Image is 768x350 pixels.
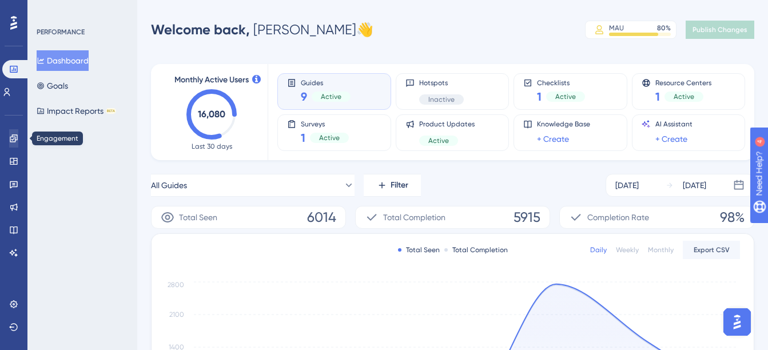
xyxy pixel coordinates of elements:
span: Resource Centers [655,78,711,86]
div: PERFORMANCE [37,27,85,37]
button: All Guides [151,174,355,197]
div: Total Seen [398,245,440,254]
button: Export CSV [683,241,740,259]
tspan: 2800 [168,281,184,289]
span: Export CSV [694,245,730,254]
span: Completion Rate [587,210,649,224]
span: 5915 [514,208,540,226]
span: 1 [537,89,542,105]
div: [DATE] [683,178,706,192]
div: Weekly [616,245,639,254]
button: Impact ReportsBETA [37,101,116,121]
span: Monthly Active Users [174,73,249,87]
span: All Guides [151,178,187,192]
span: 98% [720,208,745,226]
button: Publish Changes [686,21,754,39]
div: BETA [106,108,116,114]
span: 1 [655,89,660,105]
div: Daily [590,245,607,254]
div: 80 % [657,23,671,33]
button: Dashboard [37,50,89,71]
span: 9 [301,89,307,105]
button: Goals [37,75,68,96]
div: 4 [79,6,83,15]
span: Last 30 days [192,142,232,151]
iframe: UserGuiding AI Assistant Launcher [720,305,754,339]
span: Need Help? [27,3,71,17]
span: Surveys [301,120,349,128]
span: Guides [301,78,351,86]
span: Filter [391,178,408,192]
span: Product Updates [419,120,475,129]
button: Filter [364,174,421,197]
span: Total Seen [179,210,217,224]
span: Active [674,92,694,101]
span: 1 [301,130,305,146]
div: [PERSON_NAME] 👋 [151,21,373,39]
span: Active [428,136,449,145]
span: 6014 [307,208,336,226]
span: Checklists [537,78,585,86]
span: Active [319,133,340,142]
tspan: 2100 [169,311,184,319]
span: Hotspots [419,78,464,87]
span: Total Completion [383,210,445,224]
span: Active [321,92,341,101]
span: Knowledge Base [537,120,590,129]
span: Inactive [428,95,455,104]
span: Active [555,92,576,101]
span: Publish Changes [693,25,747,34]
span: AI Assistant [655,120,693,129]
span: Welcome back, [151,21,250,38]
text: 16,080 [198,109,225,120]
div: Monthly [648,245,674,254]
a: + Create [655,132,687,146]
div: [DATE] [615,178,639,192]
a: + Create [537,132,569,146]
div: Total Completion [444,245,508,254]
div: MAU [609,23,624,33]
